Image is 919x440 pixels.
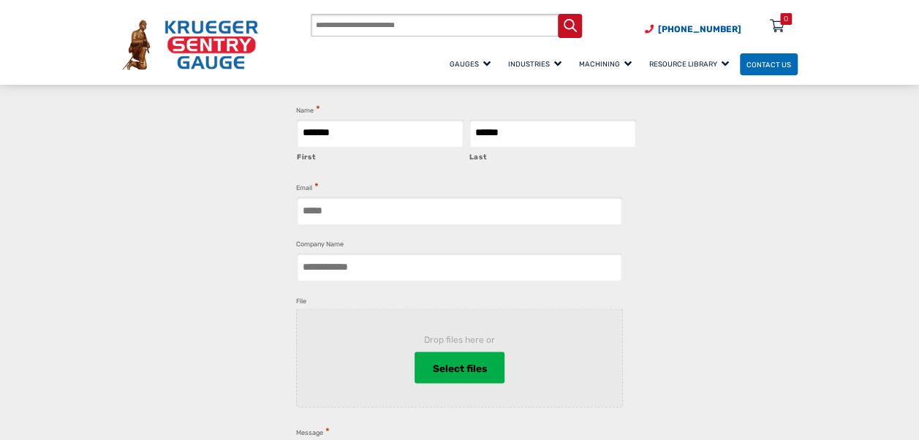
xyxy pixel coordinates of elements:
[443,51,502,77] a: Gauges
[645,23,741,36] a: Phone Number (920) 434-8860
[784,13,788,25] div: 0
[415,352,504,383] button: select files, file
[296,295,306,306] label: File
[572,51,643,77] a: Machining
[579,60,632,68] span: Machining
[296,425,330,438] label: Message
[740,53,798,76] a: Contact Us
[122,20,258,70] img: Krueger Sentry Gauge
[643,51,740,77] a: Resource Library
[296,239,344,250] label: Company Name
[296,104,320,116] legend: Name
[508,60,561,68] span: Industries
[746,60,791,68] span: Contact Us
[296,181,319,194] label: Email
[502,51,572,77] a: Industries
[297,148,465,163] label: First
[320,333,600,346] span: Drop files here or
[658,24,741,34] span: [PHONE_NUMBER]
[469,148,638,163] label: Last
[450,60,491,68] span: Gauges
[649,60,729,68] span: Resource Library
